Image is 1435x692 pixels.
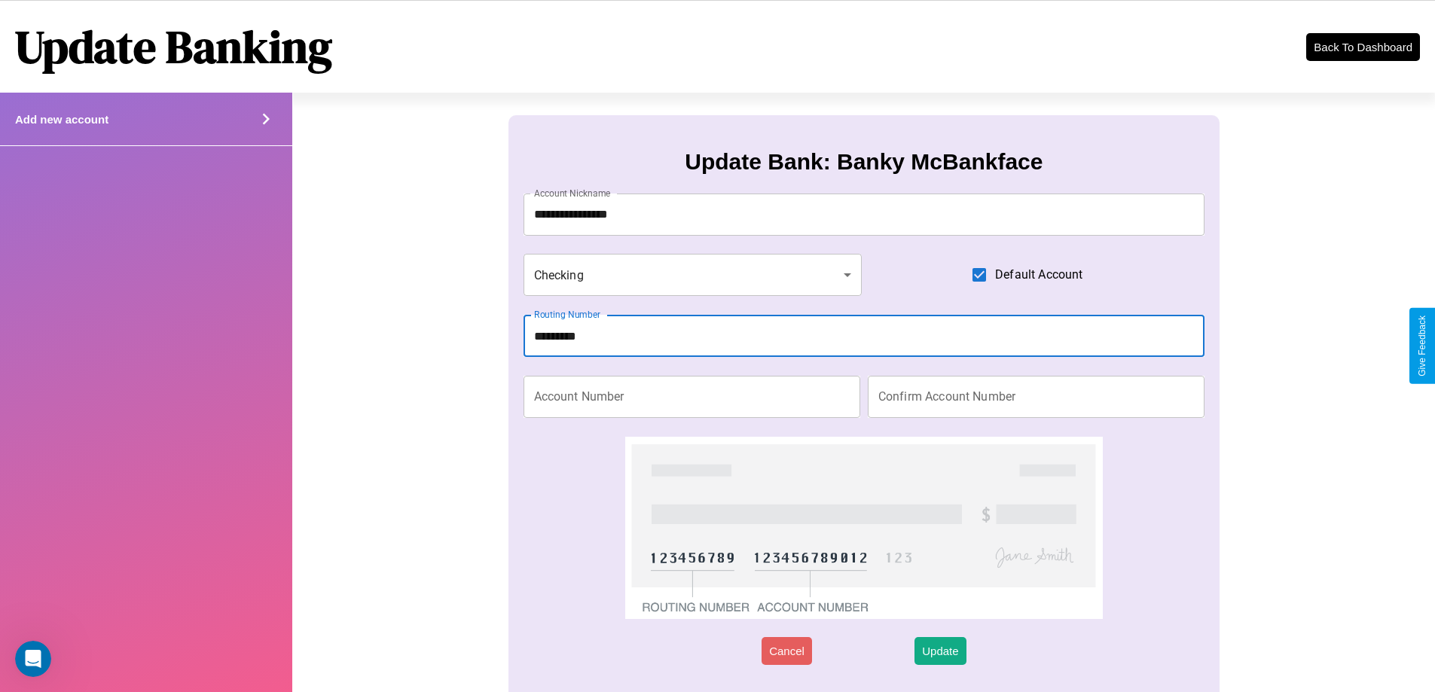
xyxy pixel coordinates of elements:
button: Update [914,637,966,665]
label: Account Nickname [534,187,611,200]
h3: Update Bank: Banky McBankface [685,149,1043,175]
button: Cancel [762,637,812,665]
label: Routing Number [534,308,600,321]
span: Default Account [995,266,1082,284]
h4: Add new account [15,113,108,126]
div: Give Feedback [1417,316,1427,376]
img: check [625,437,1102,619]
div: Checking [524,254,863,296]
button: Back To Dashboard [1306,33,1420,61]
h1: Update Banking [15,16,332,78]
iframe: Intercom live chat [15,641,51,677]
